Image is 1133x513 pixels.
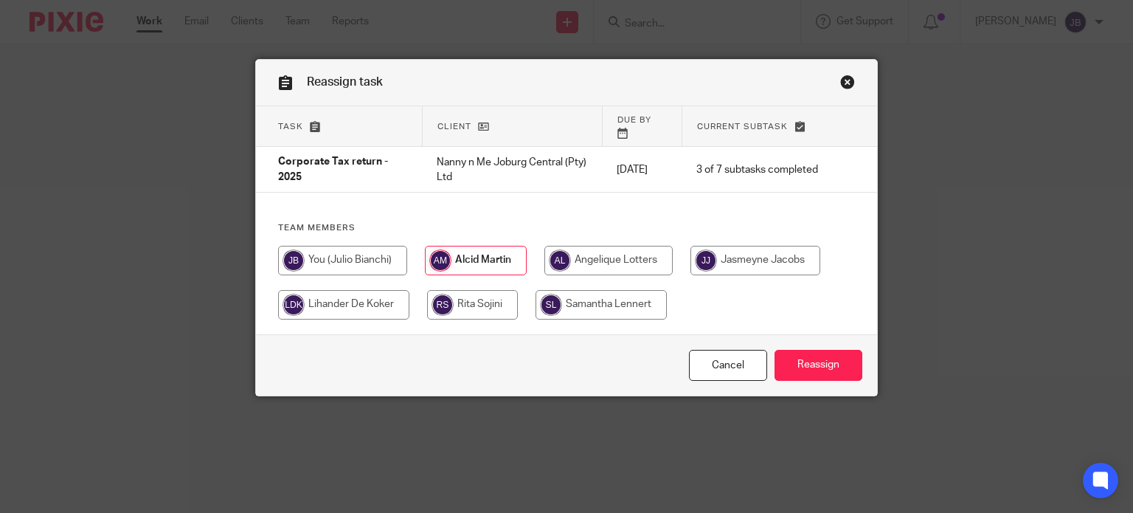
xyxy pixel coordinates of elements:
[437,155,587,185] p: Nanny n Me Joburg Central (Pty) Ltd
[437,123,471,131] span: Client
[775,350,862,382] input: Reassign
[697,123,788,131] span: Current subtask
[617,162,667,177] p: [DATE]
[682,147,833,193] td: 3 of 7 subtasks completed
[689,350,767,382] a: Close this dialog window
[278,123,303,131] span: Task
[617,116,651,124] span: Due by
[840,75,855,94] a: Close this dialog window
[278,157,388,183] span: Corporate Tax return - 2025
[307,76,383,88] span: Reassign task
[278,222,856,234] h4: Team members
